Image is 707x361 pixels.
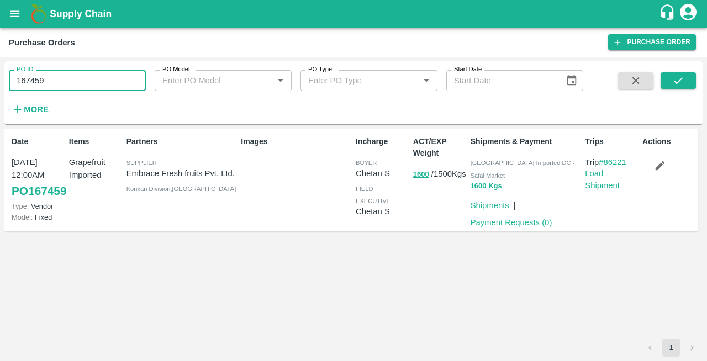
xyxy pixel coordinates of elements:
input: Enter PO Model [158,73,256,88]
p: Partners [126,136,237,147]
p: ACT/EXP Weight [413,136,466,159]
p: Grapefruit Imported [69,156,122,181]
p: Actions [642,136,695,147]
p: Date [12,136,65,147]
div: customer-support [659,4,678,24]
p: Trips [585,136,638,147]
p: Shipments & Payment [471,136,581,147]
label: PO Model [162,65,190,74]
span: Konkan Division , [GEOGRAPHIC_DATA] [126,185,236,192]
a: Payment Requests (0) [471,218,552,227]
span: [GEOGRAPHIC_DATA] Imported DC - Safal Market [471,160,575,178]
nav: pagination navigation [640,339,703,357]
button: Choose date [561,70,582,91]
label: PO Type [308,65,332,74]
span: Model: [12,213,33,221]
span: Supplier [126,160,157,166]
button: Open [273,73,288,88]
p: Items [69,136,122,147]
p: [DATE] 12:00AM [12,156,65,181]
label: PO ID [17,65,33,74]
a: Purchase Order [608,34,696,50]
div: | [509,195,516,211]
p: Incharge [356,136,409,147]
span: Type: [12,202,29,210]
a: Shipments [471,201,509,210]
div: account of current user [678,2,698,25]
a: Load Shipment [585,169,620,190]
a: Supply Chain [50,6,659,22]
p: Trip [585,156,638,168]
img: logo [28,3,50,25]
span: buyer [356,160,377,166]
input: Start Date [446,70,557,91]
a: #86221 [599,158,626,167]
label: Start Date [454,65,482,74]
strong: More [24,105,49,114]
p: Fixed [12,212,65,222]
input: Enter PO ID [9,70,146,91]
span: field executive [356,185,391,204]
div: Purchase Orders [9,35,75,50]
p: Chetan S [356,205,409,217]
a: PO167459 [12,181,66,201]
p: Images [241,136,351,147]
input: Enter PO Type [304,73,402,88]
p: Embrace Fresh fruits Pvt. Ltd. [126,167,237,179]
button: 1600 Kgs [471,180,502,193]
p: Vendor [12,201,65,211]
button: 1600 [413,168,429,181]
p: Chetan S [356,167,409,179]
button: open drawer [2,1,28,26]
button: page 1 [662,339,680,357]
button: More [9,100,51,119]
b: Supply Chain [50,8,112,19]
button: Open [419,73,434,88]
p: / 1500 Kgs [413,168,466,180]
